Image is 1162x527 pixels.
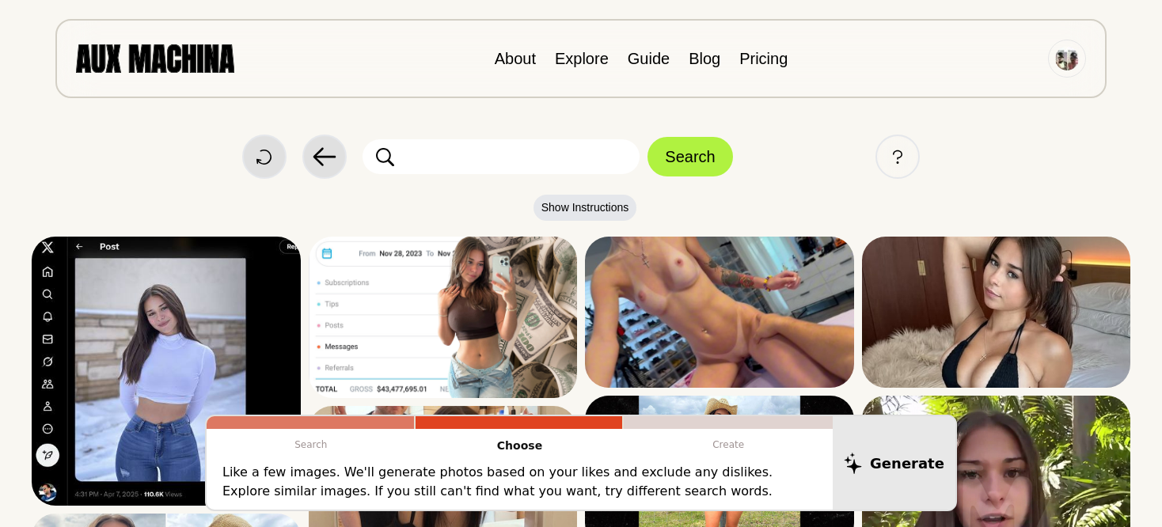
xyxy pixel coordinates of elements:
a: Blog [689,50,720,67]
p: Like a few images. We'll generate photos based on your likes and exclude any dislikes. Explore si... [222,463,817,501]
p: Create [624,429,833,461]
img: Search result [309,237,578,398]
img: AUX MACHINA [76,44,234,72]
a: Pricing [739,50,788,67]
img: Search result [585,237,854,388]
button: Back [302,135,347,179]
img: Search result [32,237,301,506]
p: Search [207,429,416,461]
img: Avatar [1055,47,1079,70]
button: Help [875,135,920,179]
button: Show Instructions [534,195,637,221]
a: Explore [555,50,609,67]
button: Search [647,137,732,176]
a: Guide [628,50,670,67]
p: Choose [416,429,625,463]
button: Generate [833,416,955,510]
a: About [495,50,536,67]
img: Search result [862,237,1131,388]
